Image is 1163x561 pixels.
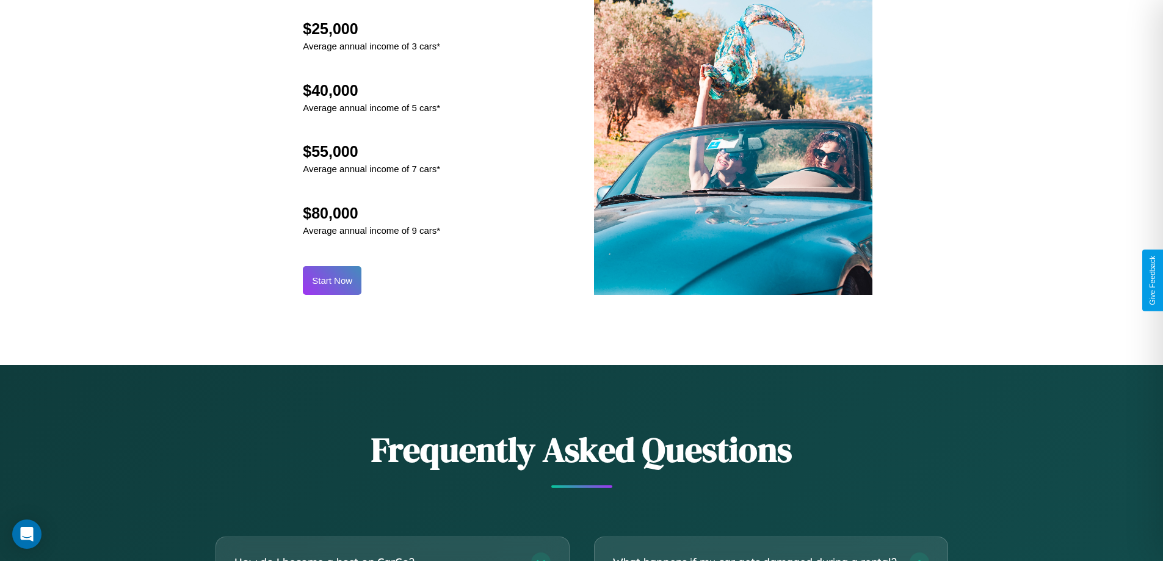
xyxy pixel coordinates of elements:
[303,38,440,54] p: Average annual income of 3 cars*
[216,426,948,473] h2: Frequently Asked Questions
[303,100,440,116] p: Average annual income of 5 cars*
[303,20,440,38] h2: $25,000
[303,161,440,177] p: Average annual income of 7 cars*
[303,266,361,295] button: Start Now
[303,222,440,239] p: Average annual income of 9 cars*
[303,204,440,222] h2: $80,000
[1148,256,1157,305] div: Give Feedback
[303,143,440,161] h2: $55,000
[12,519,42,549] div: Open Intercom Messenger
[303,82,440,100] h2: $40,000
